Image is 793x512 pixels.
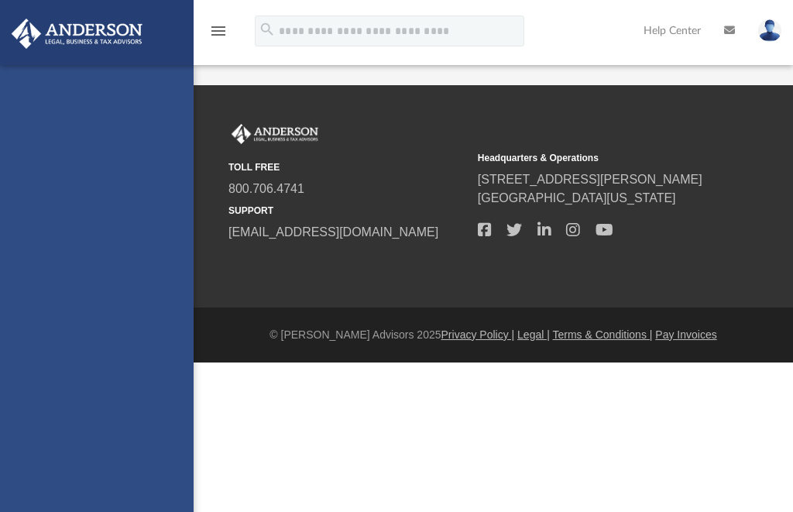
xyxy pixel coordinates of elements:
[655,328,716,341] a: Pay Invoices
[478,151,716,165] small: Headquarters & Operations
[209,29,228,40] a: menu
[228,124,321,144] img: Anderson Advisors Platinum Portal
[209,22,228,40] i: menu
[478,173,702,186] a: [STREET_ADDRESS][PERSON_NAME]
[441,328,515,341] a: Privacy Policy |
[259,21,276,38] i: search
[7,19,147,49] img: Anderson Advisors Platinum Portal
[553,328,653,341] a: Terms & Conditions |
[228,204,467,218] small: SUPPORT
[194,327,793,343] div: © [PERSON_NAME] Advisors 2025
[758,19,781,42] img: User Pic
[228,160,467,174] small: TOLL FREE
[517,328,550,341] a: Legal |
[228,225,438,239] a: [EMAIL_ADDRESS][DOMAIN_NAME]
[228,182,304,195] a: 800.706.4741
[478,191,676,204] a: [GEOGRAPHIC_DATA][US_STATE]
